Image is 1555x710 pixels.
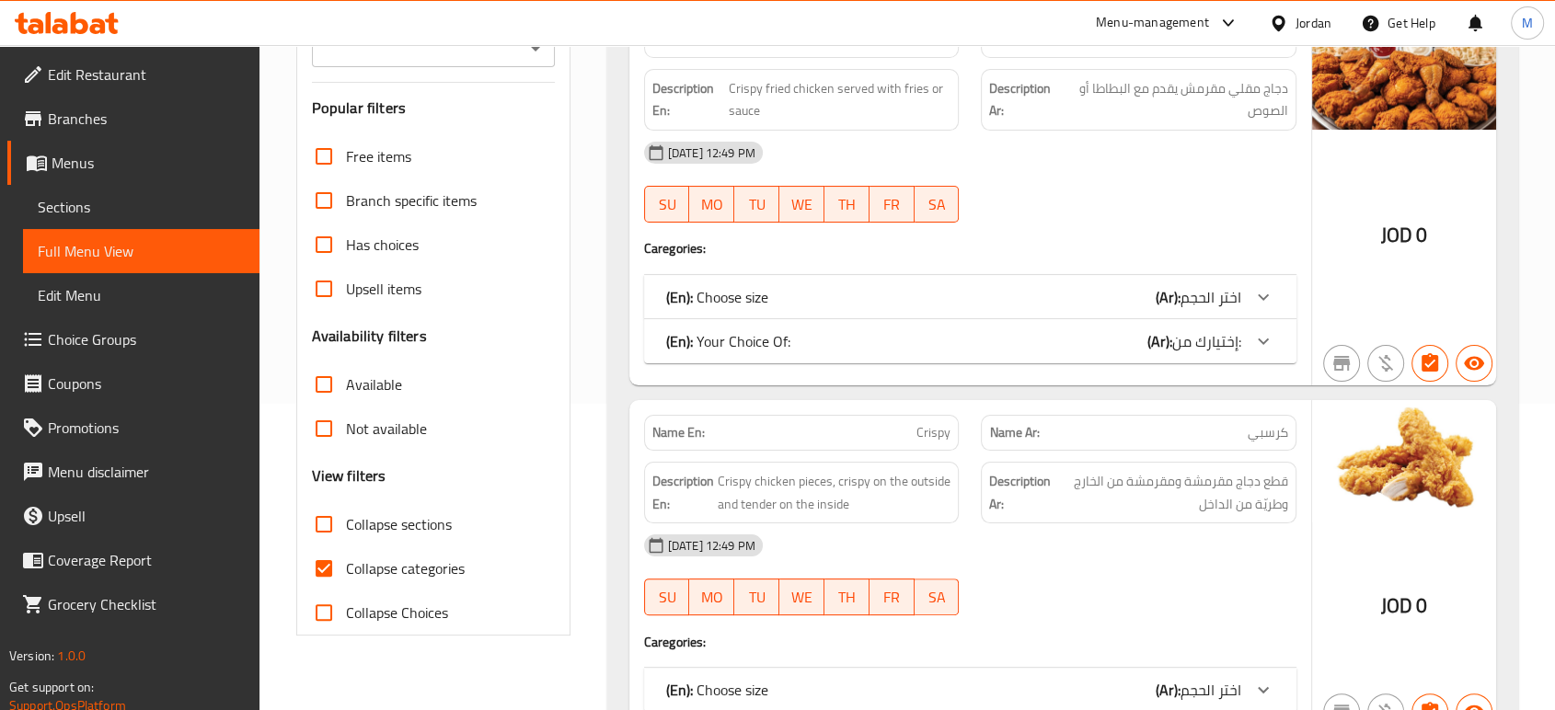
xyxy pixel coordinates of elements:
strong: Description Ar: [989,77,1060,122]
a: Edit Restaurant [7,52,259,97]
span: Edit Menu [38,284,245,306]
span: اختر الحجم [1181,676,1241,704]
button: SU [644,578,690,615]
button: TU [734,186,779,223]
strong: Name Ar: [989,30,1039,50]
span: WE [787,191,817,218]
a: Menus [7,141,259,185]
div: Menu-management [1096,12,1209,34]
span: Full Menu View [38,240,245,262]
button: TU [734,578,779,615]
span: Collapse Choices [346,601,448,624]
button: SA [915,186,960,223]
strong: Description En: [652,470,714,515]
a: Coverage Report [7,538,259,582]
span: MO [697,584,727,611]
span: Get support on: [9,675,94,699]
span: TU [742,584,772,611]
h4: Caregories: [644,633,1296,651]
span: Crispy [916,423,950,442]
span: WE [787,584,817,611]
div: Jordan [1296,13,1331,33]
h4: Caregories: [644,239,1296,258]
span: Available [346,373,402,395]
span: SU [652,584,683,611]
button: Has choices [1411,345,1448,382]
button: Available [1456,345,1492,382]
span: SA [922,191,952,218]
button: TH [824,186,870,223]
a: Edit Menu [23,273,259,317]
span: Free items [346,145,411,167]
span: JOD [1381,217,1412,253]
div: (En): Your Choice Of:(Ar):إختيارك من: [644,319,1296,363]
button: SA [915,578,960,615]
span: كرسبي [1248,423,1288,442]
button: WE [779,186,824,223]
b: (En): [666,283,693,311]
button: Purchased item [1367,345,1404,382]
span: [DATE] 12:49 PM [661,537,763,555]
h3: Availability filters [312,326,427,347]
button: TH [824,578,870,615]
span: Coverage Report [48,549,245,571]
a: Full Menu View [23,229,259,273]
strong: Name En: [652,30,705,50]
button: WE [779,578,824,615]
strong: Description En: [652,77,725,122]
span: Collapse sections [346,513,452,535]
button: FR [870,186,915,223]
strong: Name En: [652,423,705,442]
span: SU [652,191,683,218]
span: [DATE] 12:49 PM [661,144,763,162]
span: وجبة بروستد [1220,30,1288,50]
span: Upsell items [346,278,421,300]
a: Choice Groups [7,317,259,361]
span: إختيارك من: [1172,327,1241,355]
span: M [1522,13,1533,33]
span: قطع دجاج مقرمشة ومقرمشة من الخارج وطريّة من الداخل [1054,470,1288,515]
img: %D9%88%D8%AC%D8%A8%D8%A9_%D8%A8%D8%B1%D9%88%D8%B3%D8%AA%D8%AF638961359033859295.jpg [1312,7,1496,130]
span: FR [877,191,907,218]
span: Not available [346,418,427,440]
a: Sections [23,185,259,229]
div: (En): Choose size(Ar):اختر الحجم [644,275,1296,319]
a: Menu disclaimer [7,450,259,494]
span: JOD [1381,588,1412,624]
button: SU [644,186,690,223]
h3: Popular filters [312,97,555,119]
span: Crispy fried chicken served with fries or sauce [729,77,950,122]
button: Not branch specific item [1323,345,1360,382]
span: FR [877,584,907,611]
img: %D9%83%D8%B1%D8%B3%D8%A8%D9%8A638961358988805939.jpg [1312,400,1496,522]
span: 1.0.0 [57,644,86,668]
button: Open [523,36,548,62]
span: TH [832,191,862,218]
span: Coupons [48,372,245,395]
span: Collapse categories [346,557,465,579]
span: Grocery Checklist [48,593,245,615]
span: Menus [52,152,245,174]
p: Choose size [666,679,768,701]
span: دجاج مقلي مقرمش يقدم مع البطاطا أو الصوص [1064,77,1288,122]
span: Broasted Meal [871,30,950,50]
a: Coupons [7,361,259,406]
button: MO [689,186,734,223]
span: Version: [9,644,54,668]
span: SA [922,584,952,611]
b: (Ar): [1147,327,1172,355]
span: Upsell [48,505,245,527]
span: Branches [48,108,245,130]
span: Branch specific items [346,189,477,212]
span: Promotions [48,417,245,439]
span: Choice Groups [48,328,245,350]
a: Upsell [7,494,259,538]
b: (Ar): [1156,283,1181,311]
span: Sections [38,196,245,218]
a: Grocery Checklist [7,582,259,626]
button: MO [689,578,734,615]
span: Crispy chicken pieces, crispy on the outside and tender on the inside [718,470,951,515]
strong: Name Ar: [989,423,1039,442]
span: 0 [1416,588,1427,624]
b: (Ar): [1156,676,1181,704]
